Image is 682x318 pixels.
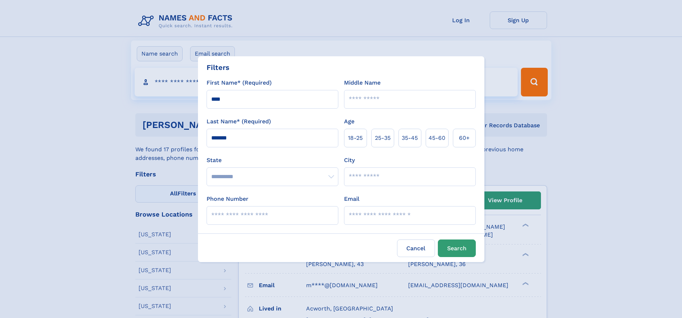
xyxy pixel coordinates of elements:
span: 60+ [459,134,470,142]
label: City [344,156,355,165]
label: Email [344,195,359,203]
label: Last Name* (Required) [207,117,271,126]
label: Cancel [397,239,435,257]
span: 45‑60 [429,134,445,142]
label: Middle Name [344,79,381,87]
span: 35‑45 [402,134,418,142]
label: First Name* (Required) [207,79,272,87]
label: State [207,156,338,165]
label: Phone Number [207,195,248,203]
span: 18‑25 [348,134,363,142]
span: 25‑35 [375,134,391,142]
label: Age [344,117,354,126]
button: Search [438,239,476,257]
div: Filters [207,62,229,73]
